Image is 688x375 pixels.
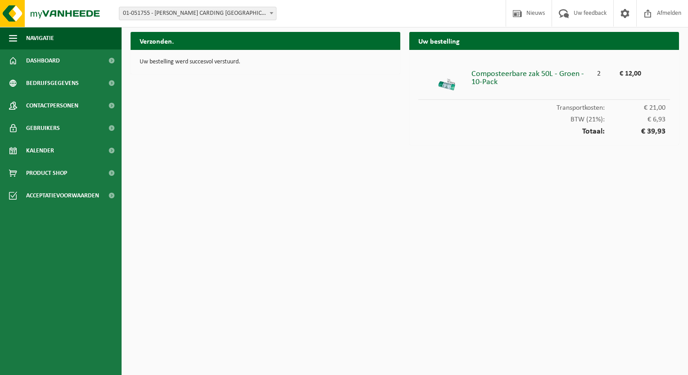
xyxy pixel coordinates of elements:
[605,116,665,123] span: € 6,93
[26,117,60,139] span: Gebruikers
[418,100,670,112] div: Transportkosten:
[26,162,67,184] span: Product Shop
[131,32,400,49] h2: Verzonden.
[26,184,99,207] span: Acceptatievoorwaarden
[418,123,670,136] div: Totaal:
[26,139,54,162] span: Kalender
[26,94,78,117] span: Contactpersonen
[605,128,665,136] span: € 39,93
[471,66,593,86] div: Composteerbare zak 50L - Groen - 10-Pack
[140,59,391,65] p: Uw bestelling werd succesvol verstuurd.
[593,66,605,77] div: 2
[605,66,641,77] div: € 12,00
[409,32,679,49] h2: Uw bestelling
[26,72,79,94] span: Bedrijfsgegevens
[119,7,276,20] span: 01-051755 - GROZ-BECKERT CARDING BELGIUM NV - DEERLIJK
[418,112,670,123] div: BTW (21%):
[434,66,461,93] img: 01-001001
[605,104,665,112] span: € 21,00
[26,27,54,49] span: Navigatie
[26,49,60,72] span: Dashboard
